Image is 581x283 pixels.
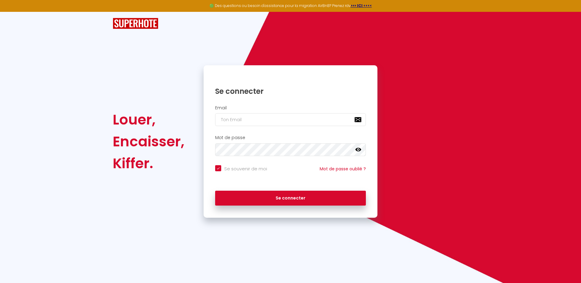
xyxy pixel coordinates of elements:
[215,113,366,126] input: Ton Email
[215,135,366,140] h2: Mot de passe
[215,105,366,111] h2: Email
[215,87,366,96] h1: Se connecter
[113,109,184,131] div: Louer,
[215,191,366,206] button: Se connecter
[351,3,372,8] a: >>> ICI <<<<
[113,18,158,29] img: SuperHote logo
[320,166,366,172] a: Mot de passe oublié ?
[113,131,184,152] div: Encaisser,
[113,152,184,174] div: Kiffer.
